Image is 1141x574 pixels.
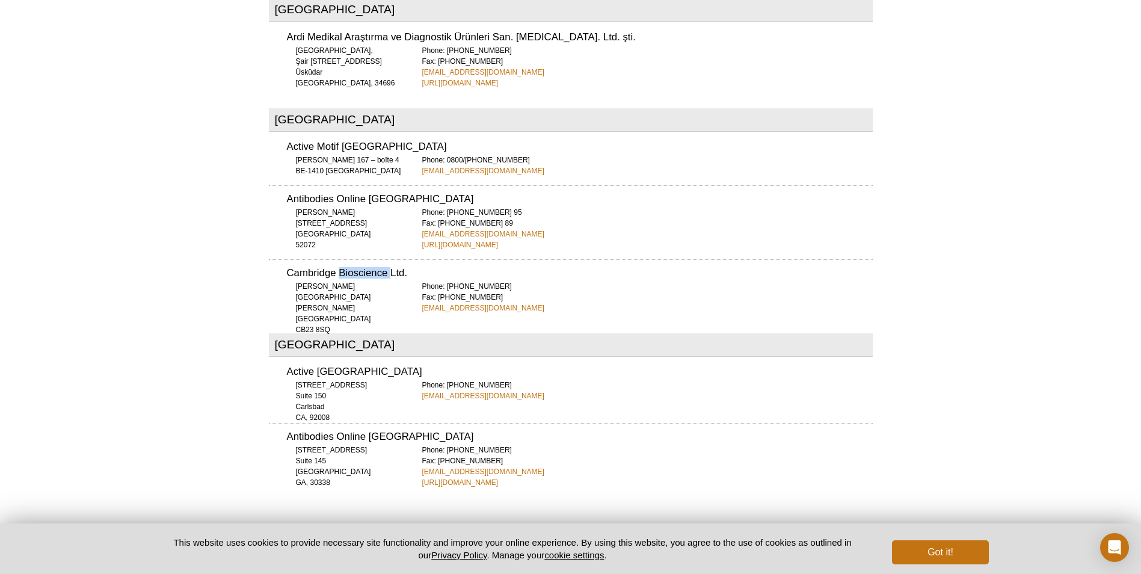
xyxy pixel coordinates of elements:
[287,142,873,152] h3: Active Motif [GEOGRAPHIC_DATA]
[422,45,873,88] div: Phone: [PHONE_NUMBER] Fax: [PHONE_NUMBER]
[422,477,499,488] a: [URL][DOMAIN_NAME]
[422,445,873,488] div: Phone: [PHONE_NUMBER] Fax: [PHONE_NUMBER]
[422,466,544,477] a: [EMAIL_ADDRESS][DOMAIN_NAME]
[287,445,407,488] div: [STREET_ADDRESS] Suite 145 [GEOGRAPHIC_DATA] GA, 30338
[422,390,544,401] a: [EMAIL_ADDRESS][DOMAIN_NAME]
[287,367,873,377] h3: Active [GEOGRAPHIC_DATA]
[287,380,407,423] div: [STREET_ADDRESS] Suite 150 Carlsbad CA, 92008
[422,380,873,401] div: Phone: [PHONE_NUMBER]
[269,333,873,357] h2: [GEOGRAPHIC_DATA]
[1100,533,1129,562] div: Open Intercom Messenger
[287,281,407,335] div: [PERSON_NAME][GEOGRAPHIC_DATA] [PERSON_NAME] [GEOGRAPHIC_DATA] CB23 8SQ
[422,155,873,176] div: Phone: 0800/[PHONE_NUMBER]
[892,540,988,564] button: Got it!
[287,155,407,176] div: [PERSON_NAME] 167 – boîte 4 BE-1410 [GEOGRAPHIC_DATA]
[153,536,873,561] p: This website uses cookies to provide necessary site functionality and improve your online experie...
[422,281,873,313] div: Phone: [PHONE_NUMBER] Fax: [PHONE_NUMBER]
[287,268,873,279] h3: Cambridge Bioscience Ltd.
[544,550,604,560] button: cookie settings
[287,207,407,250] div: [PERSON_NAME][STREET_ADDRESS] [GEOGRAPHIC_DATA] 52072
[287,432,873,442] h3: Antibodies Online [GEOGRAPHIC_DATA]
[422,229,544,239] a: [EMAIL_ADDRESS][DOMAIN_NAME]
[287,45,407,88] div: [GEOGRAPHIC_DATA], Şair [STREET_ADDRESS] Üsküdar [GEOGRAPHIC_DATA], 34696
[422,78,499,88] a: [URL][DOMAIN_NAME]
[422,303,544,313] a: [EMAIL_ADDRESS][DOMAIN_NAME]
[287,32,873,43] h3: Ardi Medikal Araştırma ve Diagnostik Ürünleri San. [MEDICAL_DATA]. Ltd. şti.
[422,207,873,250] div: Phone: [PHONE_NUMBER] 95 Fax: [PHONE_NUMBER] 89
[422,67,544,78] a: [EMAIL_ADDRESS][DOMAIN_NAME]
[431,550,487,560] a: Privacy Policy
[269,108,873,132] h2: [GEOGRAPHIC_DATA]
[287,194,873,205] h3: Antibodies Online [GEOGRAPHIC_DATA]
[422,239,499,250] a: [URL][DOMAIN_NAME]
[422,165,544,176] a: [EMAIL_ADDRESS][DOMAIN_NAME]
